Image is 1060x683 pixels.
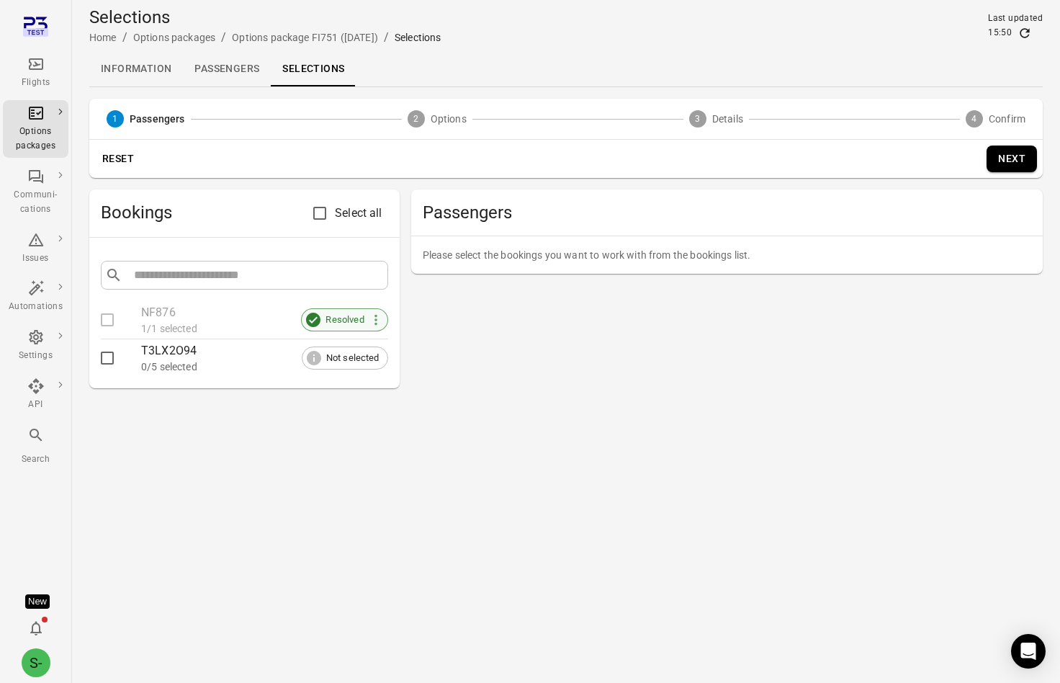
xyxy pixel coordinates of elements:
[3,227,68,270] a: Issues
[133,32,215,43] a: Options packages
[9,349,63,363] div: Settings
[22,614,50,643] button: Notifications
[3,164,68,221] a: Communi-cations
[1011,634,1046,669] div: Open Intercom Messenger
[384,29,389,46] li: /
[9,251,63,266] div: Issues
[89,32,117,43] a: Home
[183,52,271,86] a: Passengers
[16,643,56,683] button: Sólberg - Irisair
[301,308,387,331] div: Resolved
[95,146,141,172] button: Reset
[25,594,50,609] div: Tooltip anchor
[101,201,313,224] h2: Bookings
[9,125,63,153] div: Options packages
[988,26,1012,40] div: 15:50
[988,12,1043,26] div: Last updated
[423,201,1031,224] span: Passengers
[971,114,976,124] text: 4
[9,452,63,467] div: Search
[9,188,63,217] div: Communi-cations
[112,114,117,124] text: 1
[712,112,743,126] span: Details
[9,76,63,90] div: Flights
[413,114,418,124] text: 2
[89,29,441,46] nav: Breadcrumbs
[122,29,127,46] li: /
[141,304,388,321] div: NF876
[9,398,63,412] div: API
[423,248,1031,262] p: Please select the bookings you want to work with from the bookings list.
[141,342,388,360] div: T3LX2O94
[3,51,68,94] a: Flights
[141,360,388,374] div: 0/5 selected
[271,52,356,86] a: Selections
[89,52,183,86] a: Information
[3,422,68,470] button: Search
[130,112,185,126] span: Passengers
[9,300,63,314] div: Automations
[3,275,68,318] a: Automations
[141,321,388,336] div: 1/1 selected
[395,30,441,45] div: Selections
[3,100,68,158] a: Options packages
[3,373,68,416] a: API
[221,29,226,46] li: /
[431,112,467,126] span: Options
[22,648,50,677] div: S-
[1018,26,1032,40] button: Refresh data
[987,146,1037,172] button: Next
[89,52,1043,86] div: Local navigation
[3,324,68,367] a: Settings
[335,205,382,222] span: Select all
[695,114,700,124] text: 3
[989,112,1025,126] span: Confirm
[232,32,378,43] a: Options package FI751 ([DATE])
[318,351,387,365] span: Not selected
[318,313,372,327] span: Resolved
[89,6,441,29] h1: Selections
